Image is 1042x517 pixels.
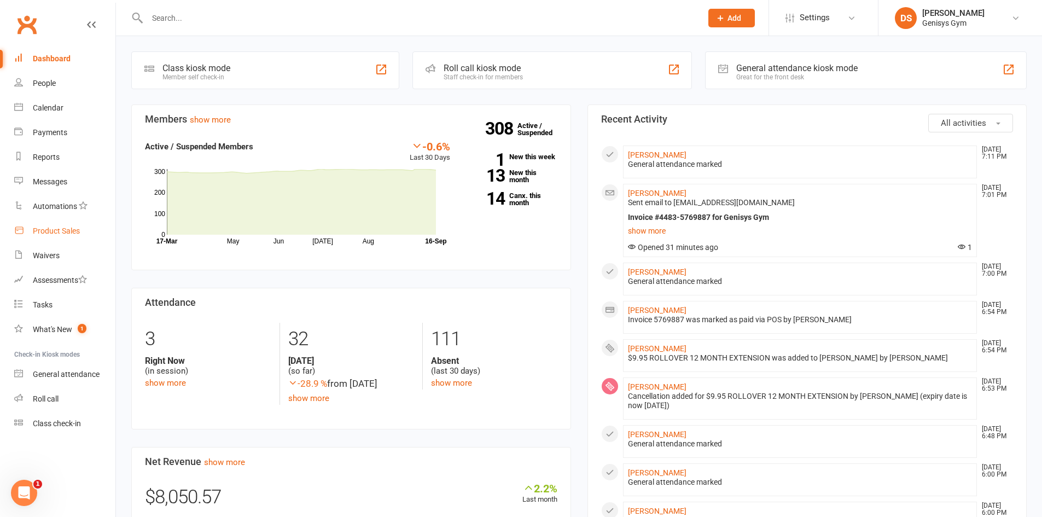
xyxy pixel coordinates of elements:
[517,114,566,144] a: 308Active / Suspended
[14,194,115,219] a: Automations
[204,457,245,467] a: show more
[14,387,115,411] a: Roll call
[628,507,686,515] a: [PERSON_NAME]
[976,378,1012,392] time: [DATE] 6:53 PM
[941,118,986,128] span: All activities
[145,142,253,152] strong: Active / Suspended Members
[288,393,329,403] a: show more
[467,152,505,168] strong: 1
[145,114,557,125] h3: Members
[467,153,557,160] a: 1New this week
[628,315,973,324] div: Invoice 5769887 was marked as paid via POS by [PERSON_NAME]
[800,5,830,30] span: Settings
[288,356,414,376] div: (so far)
[628,382,686,391] a: [PERSON_NAME]
[78,324,86,333] span: 1
[14,96,115,120] a: Calendar
[14,411,115,436] a: Class kiosk mode
[288,356,414,366] strong: [DATE]
[431,356,557,366] strong: Absent
[628,223,973,239] a: show more
[14,317,115,342] a: What's New1
[14,71,115,96] a: People
[288,378,327,389] span: -28.9 %
[928,114,1013,132] button: All activities
[736,63,858,73] div: General attendance kiosk mode
[628,392,973,410] div: Cancellation added for $9.95 ROLLOVER 12 MONTH EXTENSION by [PERSON_NAME] (expiry date is now [DA...
[628,468,686,477] a: [PERSON_NAME]
[628,268,686,276] a: [PERSON_NAME]
[467,169,557,183] a: 13New this month
[628,439,973,449] div: General attendance marked
[958,243,972,252] span: 1
[628,213,973,222] div: Invoice #4483-5769887 for Genisys Gym
[14,145,115,170] a: Reports
[33,177,67,186] div: Messages
[14,243,115,268] a: Waivers
[628,353,973,363] div: $9.95 ROLLOVER 12 MONTH EXTENSION was added to [PERSON_NAME] by [PERSON_NAME]
[33,54,71,63] div: Dashboard
[145,378,186,388] a: show more
[628,277,973,286] div: General attendance marked
[628,160,973,169] div: General attendance marked
[976,184,1012,199] time: [DATE] 7:01 PM
[33,419,81,428] div: Class check-in
[976,301,1012,316] time: [DATE] 6:54 PM
[33,325,72,334] div: What's New
[628,198,795,207] span: Sent email to [EMAIL_ADDRESS][DOMAIN_NAME]
[33,276,87,284] div: Assessments
[33,103,63,112] div: Calendar
[14,293,115,317] a: Tasks
[601,114,1014,125] h3: Recent Activity
[162,73,230,81] div: Member self check-in
[410,140,450,152] div: -0.6%
[33,153,60,161] div: Reports
[628,430,686,439] a: [PERSON_NAME]
[444,73,523,81] div: Staff check-in for members
[162,63,230,73] div: Class kiosk mode
[522,482,557,506] div: Last month
[727,14,741,22] span: Add
[33,79,56,88] div: People
[14,120,115,145] a: Payments
[976,340,1012,354] time: [DATE] 6:54 PM
[33,480,42,489] span: 1
[14,219,115,243] a: Product Sales
[431,356,557,376] div: (last 30 days)
[467,192,557,206] a: 14Canx. this month
[145,356,271,366] strong: Right Now
[33,202,77,211] div: Automations
[14,268,115,293] a: Assessments
[14,47,115,71] a: Dashboard
[467,190,505,207] strong: 14
[145,456,557,467] h3: Net Revenue
[33,128,67,137] div: Payments
[33,251,60,260] div: Waivers
[895,7,917,29] div: DS
[288,376,414,391] div: from [DATE]
[922,8,985,18] div: [PERSON_NAME]
[922,18,985,28] div: Genisys Gym
[628,189,686,197] a: [PERSON_NAME]
[14,170,115,194] a: Messages
[144,10,694,26] input: Search...
[976,464,1012,478] time: [DATE] 6:00 PM
[976,146,1012,160] time: [DATE] 7:11 PM
[628,306,686,315] a: [PERSON_NAME]
[976,502,1012,516] time: [DATE] 6:00 PM
[145,297,557,308] h3: Attendance
[431,323,557,356] div: 111
[628,150,686,159] a: [PERSON_NAME]
[33,226,80,235] div: Product Sales
[736,73,858,81] div: Great for the front desk
[288,323,414,356] div: 32
[410,140,450,164] div: Last 30 Days
[628,243,718,252] span: Opened 31 minutes ago
[13,11,40,38] a: Clubworx
[145,323,271,356] div: 3
[190,115,231,125] a: show more
[628,478,973,487] div: General attendance marked
[467,167,505,184] strong: 13
[976,426,1012,440] time: [DATE] 6:48 PM
[33,394,59,403] div: Roll call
